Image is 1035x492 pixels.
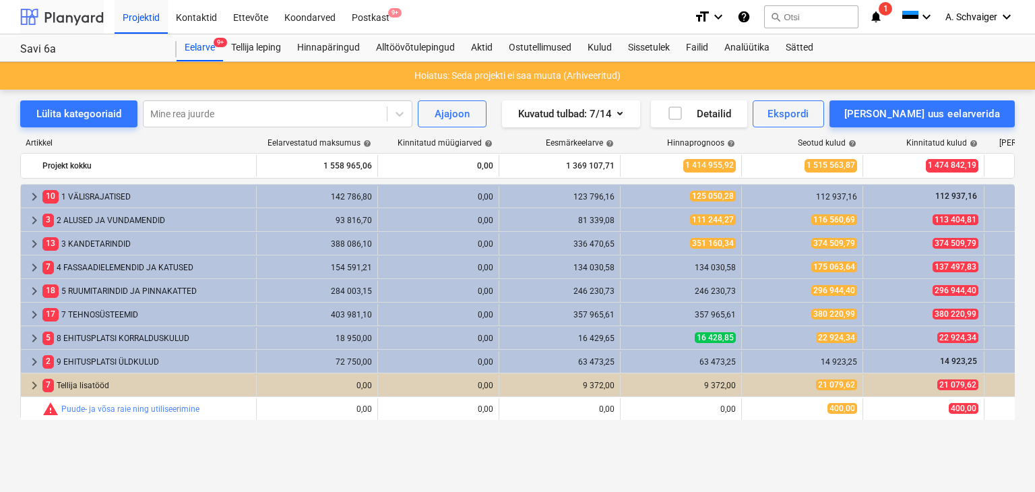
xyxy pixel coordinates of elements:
span: 2 [42,355,54,368]
div: 0,00 [505,404,615,414]
div: Kinnitatud müügiarved [398,138,493,148]
iframe: Chat Widget [968,427,1035,492]
div: 134 030,58 [505,263,615,272]
div: Vestlusvidin [968,427,1035,492]
div: 0,00 [383,286,493,296]
span: 380 220,99 [933,309,978,319]
span: keyboard_arrow_right [26,307,42,323]
div: 123 796,16 [505,192,615,202]
div: 9 EHITUSPLATSI ÜLDKULUD [42,351,251,373]
span: keyboard_arrow_right [26,189,42,205]
span: 22 924,34 [937,332,978,343]
p: Hoiatus: Seda projekti ei saa muuta (Arhiveeritud) [414,69,621,83]
span: 1 414 955,92 [683,159,736,172]
div: 4 FASSAADIELEMENDID JA KATUSED [42,257,251,278]
div: 93 816,70 [262,216,372,225]
div: Tellija lisatööd [42,375,251,396]
span: 9+ [388,8,402,18]
div: 81 339,08 [505,216,615,225]
span: 3 [42,214,54,226]
div: 7 TEHNOSÜSTEEMID [42,304,251,326]
span: 7 [42,261,54,274]
i: notifications [869,9,883,25]
span: 1 474 842,19 [926,159,978,172]
div: 0,00 [383,334,493,343]
button: Ajajoon [418,100,487,127]
div: Analüütika [716,34,778,61]
span: 296 944,40 [933,285,978,296]
div: Detailid [667,105,731,123]
div: Artikkel [20,138,256,148]
span: 22 924,34 [816,332,857,343]
div: 0,00 [383,263,493,272]
span: 400,00 [949,403,978,414]
div: Lülita kategooriaid [36,105,121,123]
i: keyboard_arrow_down [710,9,726,25]
span: keyboard_arrow_right [26,236,42,252]
div: Ajajoon [435,105,470,123]
span: 374 509,79 [811,238,857,249]
div: 3 KANDETARINDID [42,233,251,255]
div: 63 473,25 [626,357,736,367]
div: 1 369 107,71 [505,155,615,177]
span: 18 [42,284,59,297]
div: 142 786,80 [262,192,372,202]
div: 284 003,15 [262,286,372,296]
div: Failid [678,34,716,61]
div: 2 ALUSED JA VUNDAMENDID [42,210,251,231]
span: 400,00 [827,403,857,414]
button: Lülita kategooriaid [20,100,137,127]
div: 0,00 [383,192,493,202]
div: 246 230,73 [626,286,736,296]
button: Otsi [764,5,858,28]
span: help [967,140,978,148]
div: 246 230,73 [505,286,615,296]
div: Hinnaprognoos [667,138,735,148]
span: keyboard_arrow_right [26,283,42,299]
i: keyboard_arrow_down [918,9,935,25]
span: help [724,140,735,148]
a: Tellija leping [223,34,289,61]
div: [PERSON_NAME] uus eelarverida [844,105,1000,123]
div: Kuvatud tulbad : 7/14 [518,105,624,123]
div: 357 965,61 [626,310,736,319]
span: 1 [879,2,892,16]
div: 154 591,21 [262,263,372,272]
div: 0,00 [383,155,493,177]
div: Hinnapäringud [289,34,368,61]
span: 1 515 563,87 [805,159,857,172]
span: 10 [42,190,59,203]
span: 16 428,85 [695,332,736,343]
div: Eelarvestatud maksumus [268,138,371,148]
div: Eelarve [177,34,223,61]
div: Savi 6a [20,42,160,57]
span: 175 063,64 [811,262,857,272]
span: 374 509,79 [933,238,978,249]
div: 18 950,00 [262,334,372,343]
div: Kulud [579,34,620,61]
span: 17 [42,308,59,321]
button: [PERSON_NAME] uus eelarverida [829,100,1015,127]
a: Alltöövõtulepingud [368,34,463,61]
div: Aktid [463,34,501,61]
button: Detailid [651,100,747,127]
span: 116 560,69 [811,214,857,225]
span: 13 [42,237,59,250]
span: Seotud kulud ületavad prognoosi [42,401,59,417]
span: keyboard_arrow_right [26,377,42,394]
span: 125 050,28 [690,191,736,202]
a: Sissetulek [620,34,678,61]
div: Projekt kokku [42,155,251,177]
span: keyboard_arrow_right [26,330,42,346]
a: Eelarve9+ [177,34,223,61]
div: 0,00 [262,381,372,390]
div: Eesmärkeelarve [546,138,614,148]
div: 134 030,58 [626,263,736,272]
div: 0,00 [383,381,493,390]
i: Abikeskus [737,9,751,25]
i: keyboard_arrow_down [999,9,1015,25]
a: Ostutellimused [501,34,579,61]
div: 336 470,65 [505,239,615,249]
